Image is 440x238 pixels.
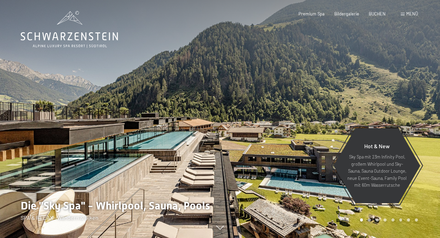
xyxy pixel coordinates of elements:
[384,218,387,221] div: Carousel Page 4
[368,218,371,221] div: Carousel Page 2
[391,218,395,221] div: Carousel Page 5
[376,218,379,221] div: Carousel Page 3
[415,218,418,221] div: Carousel Page 8
[347,153,407,188] p: Sky Spa mit 23m Infinity Pool, großem Whirlpool und Sky-Sauna, Sauna Outdoor Lounge, neue Event-S...
[364,143,390,149] span: Hot & New
[358,218,418,221] div: Carousel Pagination
[298,11,325,17] a: Premium Spa
[407,218,410,221] div: Carousel Page 7
[333,128,421,204] a: Hot & New Sky Spa mit 23m Infinity Pool, großem Whirlpool und Sky-Sauna, Sauna Outdoor Lounge, ne...
[334,11,359,17] a: Bildergalerie
[360,218,363,221] div: Carousel Page 1 (Current Slide)
[406,11,418,17] span: Menü
[369,11,386,17] a: BUCHEN
[399,218,402,221] div: Carousel Page 6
